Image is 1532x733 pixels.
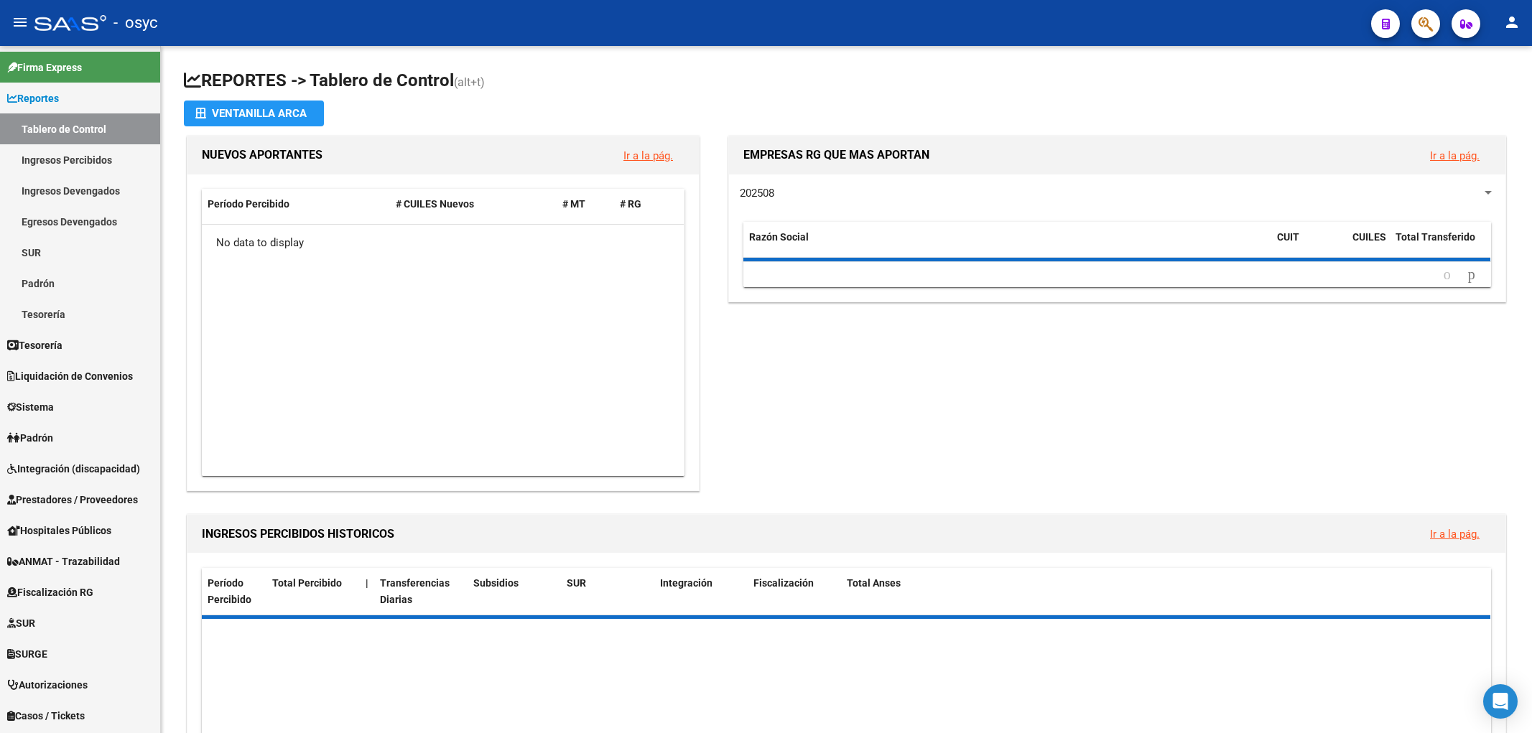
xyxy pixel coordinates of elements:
a: go to next page [1462,267,1482,283]
a: Ir a la pág. [623,149,673,162]
span: Total Percibido [272,577,342,589]
span: SUR [567,577,586,589]
span: Reportes [7,90,59,106]
button: Ir a la pág. [612,142,684,169]
button: Ir a la pág. [1419,520,1491,547]
span: Razón Social [749,231,809,243]
span: Fiscalización RG [7,584,93,600]
datatable-header-cell: Subsidios [468,568,561,615]
span: Total Anses [847,577,901,589]
span: Integración [660,577,712,589]
a: go to previous page [1437,267,1457,283]
datatable-header-cell: CUILES [1347,222,1390,269]
span: # RG [620,198,641,210]
span: Autorizaciones [7,677,88,693]
span: Hospitales Públicos [7,523,111,538]
span: # MT [562,198,585,210]
span: Casos / Tickets [7,708,85,724]
datatable-header-cell: # CUILES Nuevos [390,189,557,220]
div: No data to display [202,225,684,261]
span: Prestadores / Proveedores [7,492,138,508]
span: Subsidios [473,577,519,589]
span: SURGE [7,646,47,662]
a: Ir a la pág. [1430,528,1480,541]
span: CUILES [1352,231,1386,243]
span: ANMAT - Trazabilidad [7,554,120,569]
datatable-header-cell: Integración [654,568,748,615]
datatable-header-cell: Total Percibido [266,568,360,615]
span: (alt+t) [454,75,485,89]
datatable-header-cell: Total Transferido [1390,222,1490,269]
datatable-header-cell: # RG [614,189,672,220]
span: Total Transferido [1396,231,1475,243]
span: SUR [7,615,35,631]
span: | [366,577,368,589]
datatable-header-cell: SUR [561,568,654,615]
h1: REPORTES -> Tablero de Control [184,69,1509,94]
datatable-header-cell: # MT [557,189,614,220]
button: Ir a la pág. [1419,142,1491,169]
span: Transferencias Diarias [380,577,450,605]
span: - osyc [113,7,158,39]
datatable-header-cell: Período Percibido [202,568,266,615]
span: Padrón [7,430,53,446]
span: Liquidación de Convenios [7,368,133,384]
mat-icon: person [1503,14,1521,31]
datatable-header-cell: Fiscalización [748,568,841,615]
div: Open Intercom Messenger [1483,684,1518,719]
span: EMPRESAS RG QUE MAS APORTAN [743,148,929,162]
button: Ventanilla ARCA [184,101,324,126]
span: Fiscalización [753,577,814,589]
span: Período Percibido [208,577,251,605]
span: # CUILES Nuevos [396,198,474,210]
span: 202508 [740,187,774,200]
span: Firma Express [7,60,82,75]
span: Sistema [7,399,54,415]
div: Ventanilla ARCA [195,101,312,126]
span: INGRESOS PERCIBIDOS HISTORICOS [202,527,394,541]
datatable-header-cell: Transferencias Diarias [374,568,468,615]
datatable-header-cell: CUIT [1271,222,1347,269]
datatable-header-cell: Razón Social [743,222,1271,269]
span: Período Percibido [208,198,289,210]
span: Integración (discapacidad) [7,461,140,477]
datatable-header-cell: | [360,568,374,615]
a: Ir a la pág. [1430,149,1480,162]
datatable-header-cell: Total Anses [841,568,1478,615]
span: Tesorería [7,337,62,353]
datatable-header-cell: Período Percibido [202,189,390,220]
mat-icon: menu [11,14,29,31]
span: NUEVOS APORTANTES [202,148,322,162]
span: CUIT [1277,231,1299,243]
